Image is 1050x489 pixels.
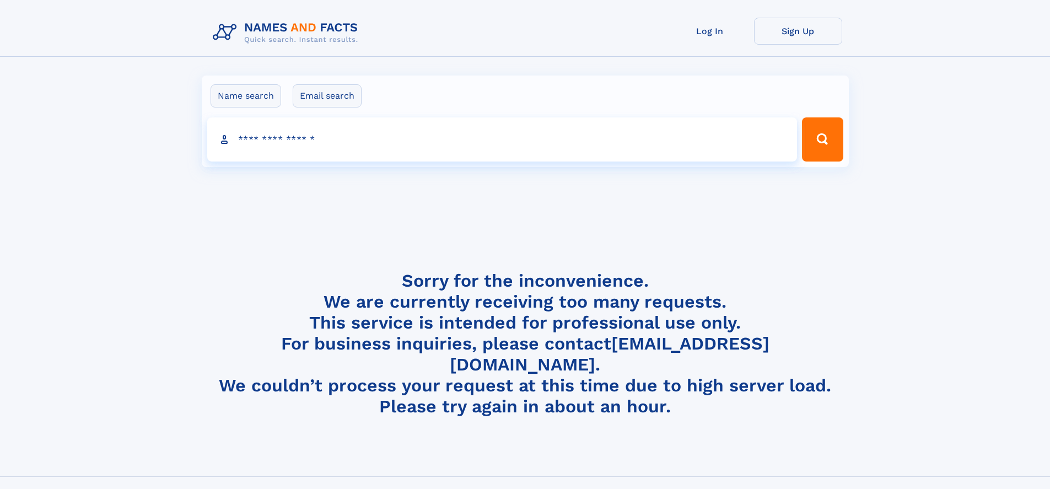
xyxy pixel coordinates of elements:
[211,84,281,108] label: Name search
[802,117,843,162] button: Search Button
[293,84,362,108] label: Email search
[208,18,367,47] img: Logo Names and Facts
[450,333,769,375] a: [EMAIL_ADDRESS][DOMAIN_NAME]
[207,117,798,162] input: search input
[666,18,754,45] a: Log In
[754,18,842,45] a: Sign Up
[208,270,842,417] h4: Sorry for the inconvenience. We are currently receiving too many requests. This service is intend...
